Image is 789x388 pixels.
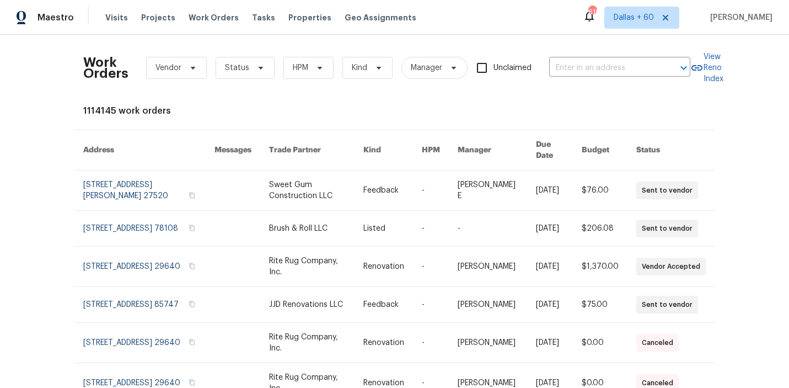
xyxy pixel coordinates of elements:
td: JJD Renovations LLC [260,287,355,323]
span: Geo Assignments [345,12,416,23]
td: Feedback [355,287,413,323]
td: Brush & Roll LLC [260,211,355,247]
span: Vendor [155,62,181,73]
th: Address [74,130,206,171]
button: Copy Address [187,299,197,309]
th: Trade Partner [260,130,355,171]
td: [PERSON_NAME] [449,323,527,363]
span: [PERSON_NAME] [706,12,772,23]
a: View Reno Index [690,51,723,84]
th: Status [627,130,715,171]
th: Messages [206,130,260,171]
td: Feedback [355,171,413,211]
h2: Work Orders [83,57,128,79]
span: Manager [411,62,442,73]
td: - [413,211,449,247]
td: Listed [355,211,413,247]
span: Projects [141,12,175,23]
button: Copy Address [187,223,197,233]
td: - [413,323,449,363]
div: 1114145 work orders [83,105,706,116]
td: - [413,171,449,211]
button: Copy Address [187,261,197,271]
button: Copy Address [187,190,197,200]
td: - [449,211,527,247]
button: Open [676,60,691,76]
th: Kind [355,130,413,171]
input: Enter in an address [549,60,659,77]
td: Sweet Gum Construction LLC [260,171,355,211]
th: Manager [449,130,527,171]
span: Maestro [37,12,74,23]
td: - [413,287,449,323]
td: Renovation [355,247,413,287]
span: Visits [105,12,128,23]
span: Status [225,62,249,73]
span: Tasks [252,14,275,22]
td: Renovation [355,323,413,363]
button: Copy Address [187,378,197,387]
span: Work Orders [189,12,239,23]
td: Rite Rug Company, Inc. [260,247,355,287]
span: Unclaimed [493,62,532,74]
button: Copy Address [187,337,197,347]
th: Budget [573,130,627,171]
span: Kind [352,62,367,73]
td: [PERSON_NAME] E [449,171,527,211]
td: Rite Rug Company, Inc. [260,323,355,363]
span: HPM [293,62,308,73]
td: [PERSON_NAME] [449,287,527,323]
th: Due Date [527,130,573,171]
div: 619 [588,7,596,18]
td: [PERSON_NAME] [449,247,527,287]
span: Dallas + 60 [614,12,654,23]
span: Properties [288,12,331,23]
td: - [413,247,449,287]
th: HPM [413,130,449,171]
